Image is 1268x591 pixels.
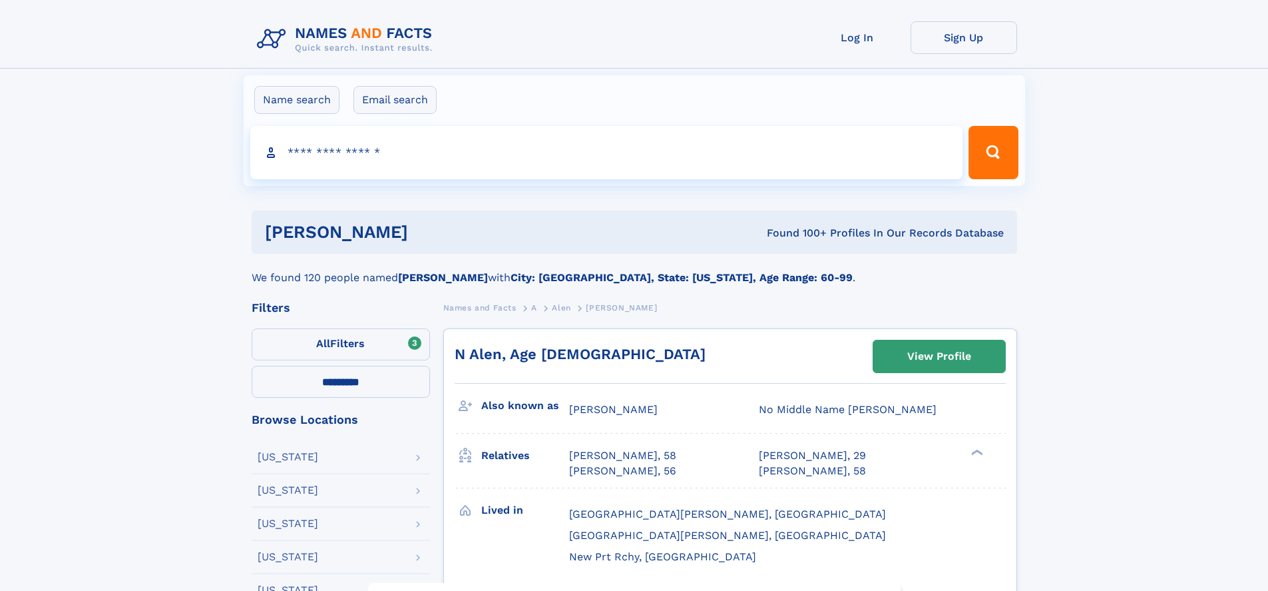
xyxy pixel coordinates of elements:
[759,464,866,478] a: [PERSON_NAME], 58
[258,518,318,529] div: [US_STATE]
[587,226,1004,241] div: Found 100+ Profiles In Our Records Database
[258,552,318,562] div: [US_STATE]
[804,21,911,54] a: Log In
[759,403,937,416] span: No Middle Name [PERSON_NAME]
[481,499,569,522] h3: Lived in
[569,403,658,416] span: [PERSON_NAME]
[968,448,984,457] div: ❯
[316,337,330,350] span: All
[398,271,488,284] b: [PERSON_NAME]
[531,299,537,316] a: A
[531,303,537,312] span: A
[569,448,676,463] a: [PERSON_NAME], 58
[552,303,570,312] span: Alen
[511,271,853,284] b: City: [GEOGRAPHIC_DATA], State: [US_STATE], Age Range: 60-99
[258,485,318,496] div: [US_STATE]
[353,86,437,114] label: Email search
[481,394,569,417] h3: Also known as
[569,529,886,542] span: [GEOGRAPHIC_DATA][PERSON_NAME], [GEOGRAPHIC_DATA]
[911,21,1017,54] a: Sign Up
[252,302,430,314] div: Filters
[759,448,866,463] a: [PERSON_NAME], 29
[252,328,430,360] label: Filters
[443,299,517,316] a: Names and Facts
[552,299,570,316] a: Alen
[873,340,1005,372] a: View Profile
[254,86,339,114] label: Name search
[968,126,1018,179] button: Search Button
[481,444,569,467] h3: Relatives
[252,21,443,57] img: Logo Names and Facts
[586,303,657,312] span: [PERSON_NAME]
[252,254,1017,286] div: We found 120 people named with .
[907,341,971,372] div: View Profile
[252,414,430,426] div: Browse Locations
[265,224,588,241] h1: [PERSON_NAME]
[569,464,676,478] a: [PERSON_NAME], 56
[250,126,963,179] input: search input
[569,550,756,563] span: New Prt Rchy, [GEOGRAPHIC_DATA]
[569,508,886,520] span: [GEOGRAPHIC_DATA][PERSON_NAME], [GEOGRAPHIC_DATA]
[258,452,318,462] div: [US_STATE]
[455,346,706,362] a: N Alen, Age [DEMOGRAPHIC_DATA]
